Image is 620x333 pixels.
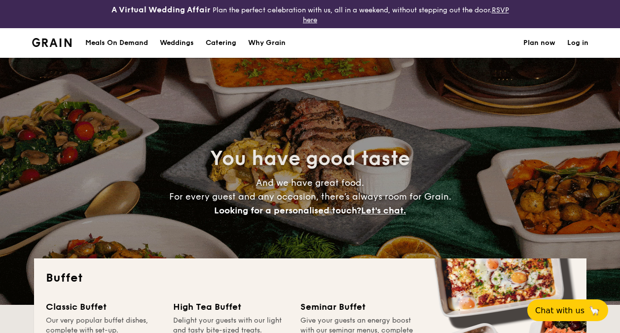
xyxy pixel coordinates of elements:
h1: Catering [206,28,236,58]
a: Meals On Demand [79,28,154,58]
span: Chat with us [535,306,584,315]
div: Meals On Demand [85,28,148,58]
a: Plan now [523,28,555,58]
div: Why Grain [248,28,286,58]
span: Let's chat. [361,205,406,216]
span: Looking for a personalised touch? [214,205,361,216]
div: Classic Buffet [46,300,161,314]
img: Grain [32,38,72,47]
button: Chat with us🦙 [527,299,608,321]
a: Why Grain [242,28,292,58]
span: And we have great food. For every guest and any occasion, there’s always room for Grain. [169,177,451,216]
div: Plan the perfect celebration with us, all in a weekend, without stepping out the door. [104,4,517,24]
span: You have good taste [210,147,410,170]
a: Logotype [32,38,72,47]
div: Seminar Buffet [300,300,416,314]
a: Catering [200,28,242,58]
span: 🦙 [588,305,600,316]
h2: Buffet [46,270,575,286]
div: High Tea Buffet [173,300,289,314]
a: Weddings [154,28,200,58]
div: Weddings [160,28,194,58]
a: Log in [567,28,588,58]
h4: A Virtual Wedding Affair [111,4,211,16]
